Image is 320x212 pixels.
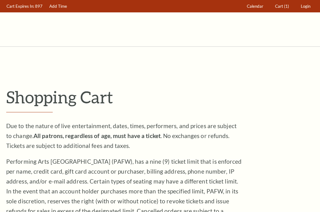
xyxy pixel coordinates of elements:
[284,4,289,9] span: (1)
[272,0,292,12] a: Cart (1)
[33,132,161,139] strong: All patrons, regardless of age, must have a ticket
[47,0,70,12] a: Add Time
[298,0,313,12] a: Login
[247,4,263,9] span: Calendar
[275,4,283,9] span: Cart
[244,0,266,12] a: Calendar
[301,4,310,9] span: Login
[6,87,314,107] p: Shopping Cart
[35,4,42,9] span: 897
[7,4,34,9] span: Cart Expires In:
[6,122,237,149] span: Due to the nature of live entertainment, dates, times, performers, and prices are subject to chan...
